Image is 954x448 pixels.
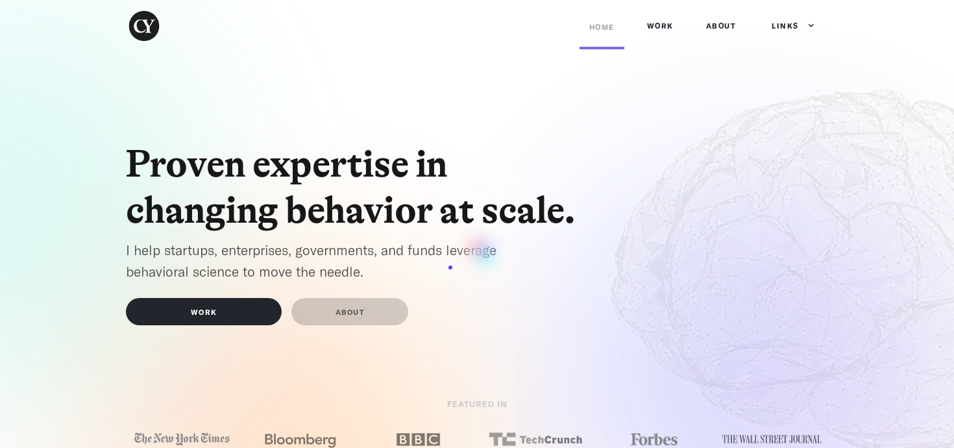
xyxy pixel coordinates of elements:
div: Links [759,6,815,45]
p: I help startups, enterprises, governments, and funds leverage behavioral science to move the needle. [126,240,541,282]
a: ABOUT [696,6,746,45]
div: Links [772,19,799,32]
a: ABOUT [291,298,408,325]
p: FEATURED IN [315,396,639,417]
a: Home [580,8,624,49]
h1: Proven expertise in changing behavior at scale. [126,142,593,233]
a: home [126,8,178,44]
a: Work [637,6,683,45]
a: WORK [126,298,282,325]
